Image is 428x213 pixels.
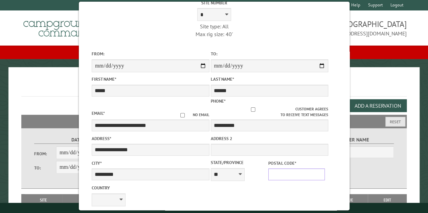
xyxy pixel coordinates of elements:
[91,185,209,191] label: Country
[91,135,209,142] label: Address
[25,194,62,206] th: Site
[210,106,328,118] label: Customer agrees to receive text messages
[91,110,105,116] label: Email
[306,136,394,144] label: Customer Name
[210,159,267,166] label: State/Province
[155,30,273,38] div: Max rig size: 40'
[34,136,122,144] label: Dates
[172,113,193,117] input: No email
[155,23,273,30] div: Site type: All
[385,117,405,127] button: Reset
[210,107,295,112] input: Customer agrees to receive text messages
[91,160,209,166] label: City
[210,98,225,104] label: Phone
[91,76,209,82] label: First Name
[34,151,56,157] label: From:
[268,160,325,166] label: Postal Code
[210,76,328,82] label: Last Name
[91,51,209,57] label: From:
[21,13,106,39] img: Campground Commander
[349,99,407,112] button: Add a Reservation
[21,78,407,97] h1: Reservations
[172,112,209,118] label: No email
[62,194,111,206] th: Dates
[332,194,368,206] th: Due
[210,135,328,142] label: Address 2
[368,194,406,206] th: Edit
[21,115,407,128] h2: Filters
[210,51,328,57] label: To:
[34,165,56,171] label: To:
